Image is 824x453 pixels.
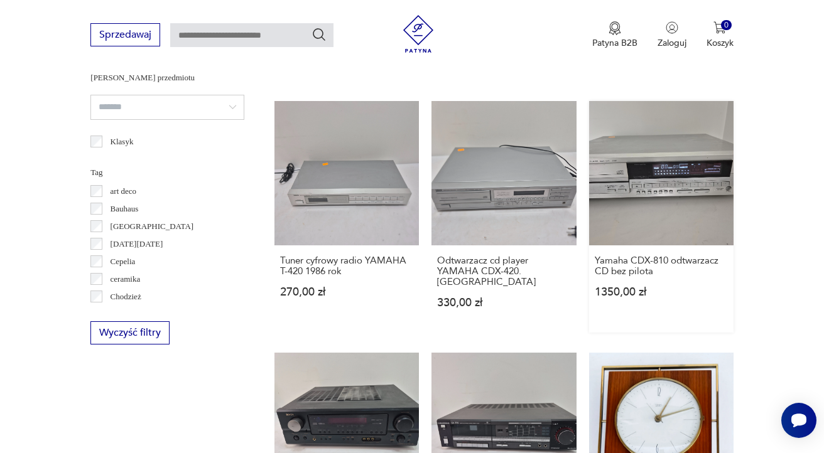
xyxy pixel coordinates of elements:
[437,297,570,308] p: 330,00 zł
[781,403,816,438] iframe: Smartsupp widget button
[280,255,413,277] h3: Tuner cyfrowy radio YAMAHA T-420 1986 rok
[111,237,163,251] p: [DATE][DATE]
[312,27,327,42] button: Szukaj
[399,15,437,53] img: Patyna - sklep z meblami i dekoracjami vintage
[592,37,637,49] p: Patyna B2B
[595,255,728,277] h3: Yamaha CDX-810 odtwarzacz CD bez pilota
[90,23,160,46] button: Sprzedawaj
[90,166,244,179] p: Tag
[111,135,134,149] p: Klasyk
[111,202,139,216] p: Bauhaus
[111,220,194,233] p: [GEOGRAPHIC_DATA]
[666,21,678,34] img: Ikonka użytkownika
[707,37,734,49] p: Koszyk
[609,21,621,35] img: Ikona medalu
[431,101,576,333] a: Odtwarzacz cd player YAMAHA CDX-420. JapanOdtwarzacz cd player YAMAHA CDX-420. [GEOGRAPHIC_DATA]3...
[90,71,244,85] p: [PERSON_NAME] przedmiotu
[589,101,734,333] a: Yamaha CDX-810 odtwarzacz CD bez pilotaYamaha CDX-810 odtwarzacz CD bez pilota1350,00 zł
[592,21,637,49] a: Ikona medaluPatyna B2B
[111,307,141,321] p: Ćmielów
[713,21,726,34] img: Ikona koszyka
[111,184,137,198] p: art deco
[90,31,160,40] a: Sprzedawaj
[592,21,637,49] button: Patyna B2B
[595,287,728,297] p: 1350,00 zł
[437,255,570,287] h3: Odtwarzacz cd player YAMAHA CDX-420. [GEOGRAPHIC_DATA]
[90,321,170,344] button: Wyczyść filtry
[721,20,732,31] div: 0
[658,37,686,49] p: Zaloguj
[658,21,686,49] button: Zaloguj
[111,290,141,304] p: Chodzież
[280,287,413,297] p: 270,00 zł
[111,255,136,269] p: Cepelia
[274,101,419,333] a: Tuner cyfrowy radio YAMAHA T-420 1986 rokTuner cyfrowy radio YAMAHA T-420 1986 rok270,00 zł
[707,21,734,49] button: 0Koszyk
[111,272,141,286] p: ceramika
